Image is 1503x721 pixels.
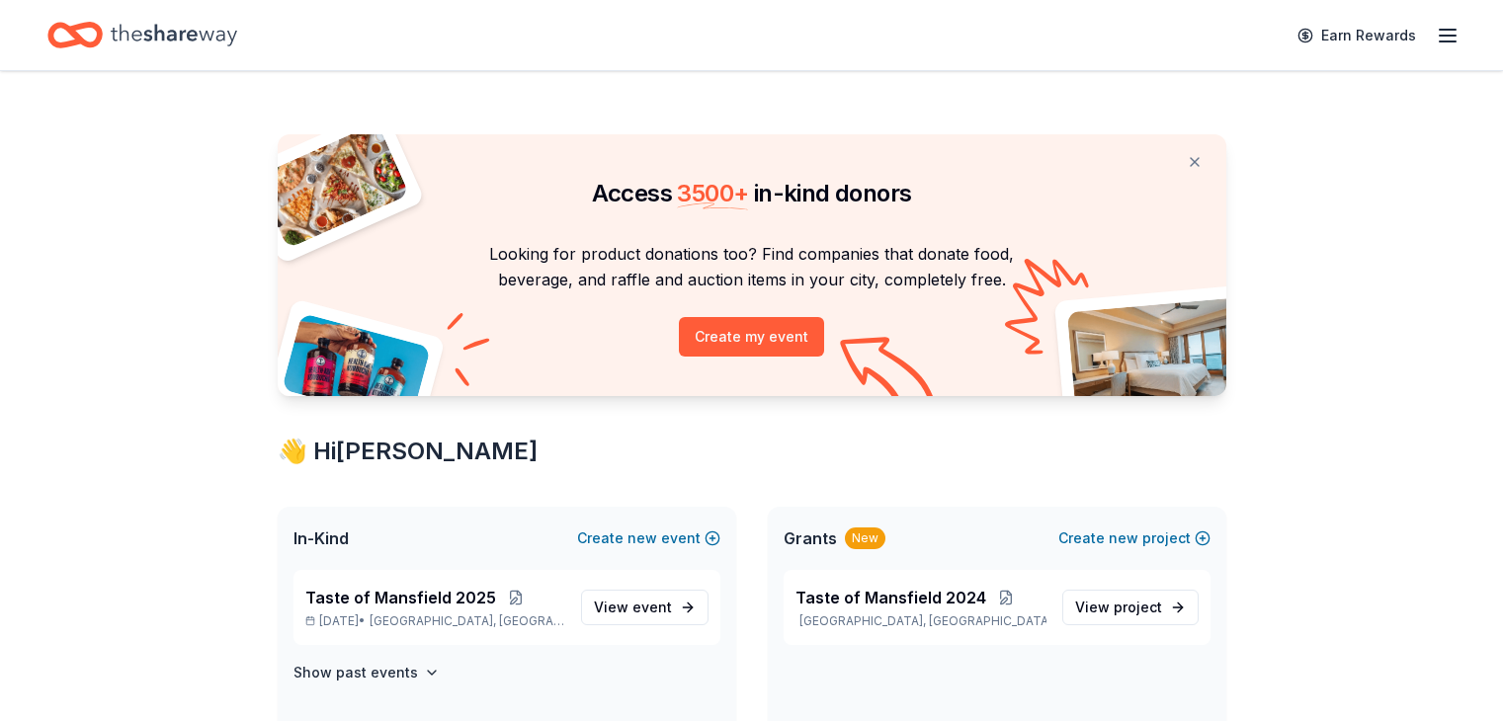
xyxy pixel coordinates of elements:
[293,661,440,684] button: Show past events
[632,599,672,615] span: event
[784,526,837,550] span: Grants
[577,526,720,550] button: Createnewevent
[679,317,824,357] button: Create my event
[1114,599,1162,615] span: project
[255,122,409,249] img: Pizza
[592,179,912,207] span: Access in-kind donors
[594,596,672,619] span: View
[795,586,986,609] span: Taste of Mansfield 2024
[795,613,1046,629] p: [GEOGRAPHIC_DATA], [GEOGRAPHIC_DATA]
[1075,596,1162,619] span: View
[581,590,709,625] a: View event
[301,241,1203,293] p: Looking for product donations too? Find companies that donate food, beverage, and raffle and auct...
[305,586,496,609] span: Taste of Mansfield 2025
[47,12,237,58] a: Home
[278,436,1226,467] div: 👋 Hi [PERSON_NAME]
[305,613,565,629] p: [DATE] •
[293,526,349,550] span: In-Kind
[293,661,418,684] h4: Show past events
[1062,590,1199,625] a: View project
[677,179,748,207] span: 3500 +
[1058,526,1211,550] button: Createnewproject
[370,613,564,629] span: [GEOGRAPHIC_DATA], [GEOGRAPHIC_DATA]
[1109,526,1138,550] span: new
[627,526,657,550] span: new
[840,337,939,411] img: Curvy arrow
[1286,18,1428,53] a: Earn Rewards
[845,527,885,549] div: New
